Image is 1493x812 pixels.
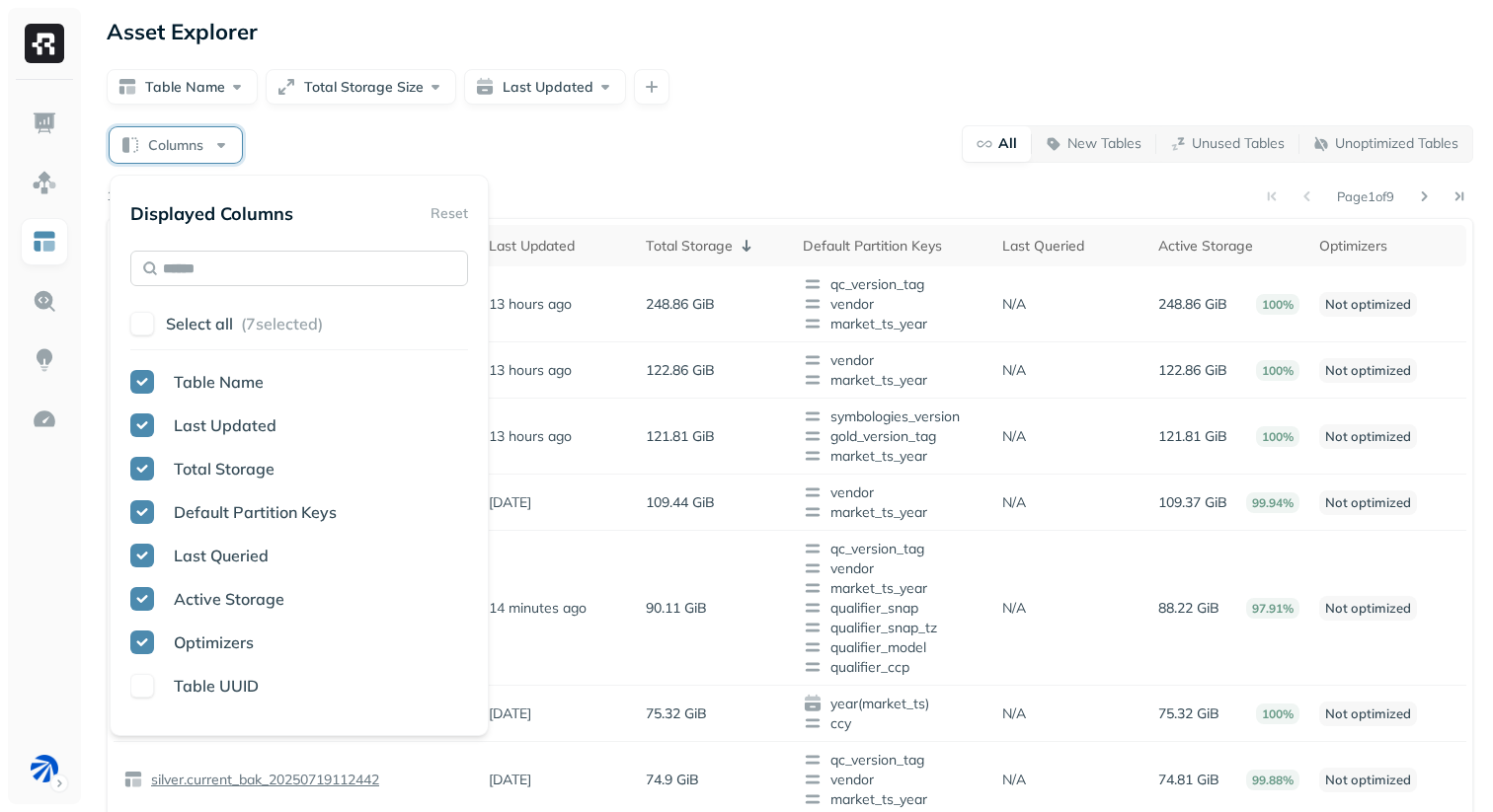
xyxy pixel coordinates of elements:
span: market_ts_year [803,789,982,809]
span: vendor [803,770,982,789]
p: Not optimized [1319,292,1417,317]
p: Unoptimized Tables [1335,134,1458,153]
p: silver.current_bak_20250719112442 [147,771,379,789]
span: qualifier_snap [803,598,982,618]
p: 248.86 GiB [1158,295,1227,314]
p: 74.9 GiB [646,771,699,789]
p: N/A [1002,493,1026,512]
div: Total Storage [646,234,783,258]
p: Select all [166,314,233,333]
div: Last Queried [1002,237,1139,256]
p: Not optimized [1319,358,1417,383]
span: qc_version_tag [803,274,982,294]
span: vendor [803,482,982,502]
a: silver.current_bak_20250719112442 [143,771,379,789]
div: Active Storage [1158,237,1299,256]
span: symbologies_version [803,406,982,426]
p: 122.86 GiB [1158,361,1227,380]
button: Table Name [107,69,258,105]
p: New Tables [1067,134,1141,153]
img: Optimization [32,406,57,432]
p: N/A [1002,295,1026,314]
span: qc_version_tag [803,750,982,770]
p: [DATE] [489,704,531,723]
img: Dashboard [32,111,57,136]
p: N/A [1002,361,1026,380]
span: Active Storage [174,589,284,609]
span: Table Name [174,372,264,392]
span: Total Storage [174,459,275,479]
img: Assets [32,170,57,195]
p: 100% [1256,703,1299,724]
p: 75.32 GiB [1158,704,1219,723]
p: 109.37 GiB [1158,493,1227,512]
p: 90.11 GiB [646,599,707,618]
p: 74.81 GiB [1158,771,1219,789]
p: 13 hours ago [489,361,572,380]
span: ccy [803,713,982,733]
div: Last Updated [489,237,626,256]
p: 100% [1256,360,1299,381]
p: 100% [1256,426,1299,447]
p: 122.86 GiB [646,361,715,380]
span: market_ts_year [803,314,982,333]
img: table [123,770,143,789]
span: market_ts_year [803,578,982,598]
p: N/A [1002,771,1026,789]
p: 99.94% [1246,492,1299,513]
p: 99.88% [1246,770,1299,790]
span: Last Queried [174,546,269,565]
p: 121.81 GiB [1158,427,1227,446]
p: 13 hours ago [489,427,572,446]
p: All [998,134,1017,153]
span: market_ts_year [803,370,982,390]
img: Ryft [25,24,64,63]
p: Not optimized [1319,768,1417,792]
span: Default Partition Keys [174,502,337,522]
img: BAM [31,755,58,782]
p: 100% [1256,294,1299,315]
p: Not optimized [1319,701,1417,726]
button: Total Storage Size [266,69,456,105]
span: Table UUID [174,676,259,696]
span: Optimizers [174,632,254,652]
p: N/A [1002,427,1026,446]
p: 97.91% [1246,598,1299,619]
p: 248.86 GiB [646,295,715,314]
span: qualifier_model [803,637,982,657]
span: gold_version_tag [803,426,982,446]
p: 14 minutes ago [489,599,587,618]
span: vendor [803,558,982,578]
p: 121.81 GiB [646,427,715,446]
span: market_ts_year [803,446,982,466]
p: [DATE] [489,493,531,512]
p: 88.22 GiB [1158,599,1219,618]
span: Last Updated [174,415,276,435]
span: market_ts_year [803,502,982,522]
div: Optimizers [1319,237,1456,256]
span: qc_version_tag [803,539,982,558]
p: [DATE] [489,771,531,789]
p: Unused Tables [1192,134,1285,153]
p: Not optimized [1319,424,1417,449]
p: N/A [1002,599,1026,618]
p: 129 tables found [107,186,204,206]
span: qualifier_snap_tz [803,618,982,637]
p: Displayed Columns [130,202,293,225]
button: Select all (7selected) [166,306,468,341]
p: N/A [1002,704,1026,723]
button: Last Updated [464,69,626,105]
span: year(market_ts) [803,694,982,713]
button: Columns [110,127,242,163]
p: Asset Explorer [107,18,258,45]
span: vendor [803,350,982,370]
p: Not optimized [1319,596,1417,621]
p: Not optimized [1319,490,1417,515]
img: Insights [32,347,57,373]
img: Query Explorer [32,288,57,314]
p: 109.44 GiB [646,493,715,512]
p: 13 hours ago [489,295,572,314]
img: Asset Explorer [32,229,57,255]
p: 75.32 GiB [646,704,707,723]
div: Default Partition Keys [803,237,982,256]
